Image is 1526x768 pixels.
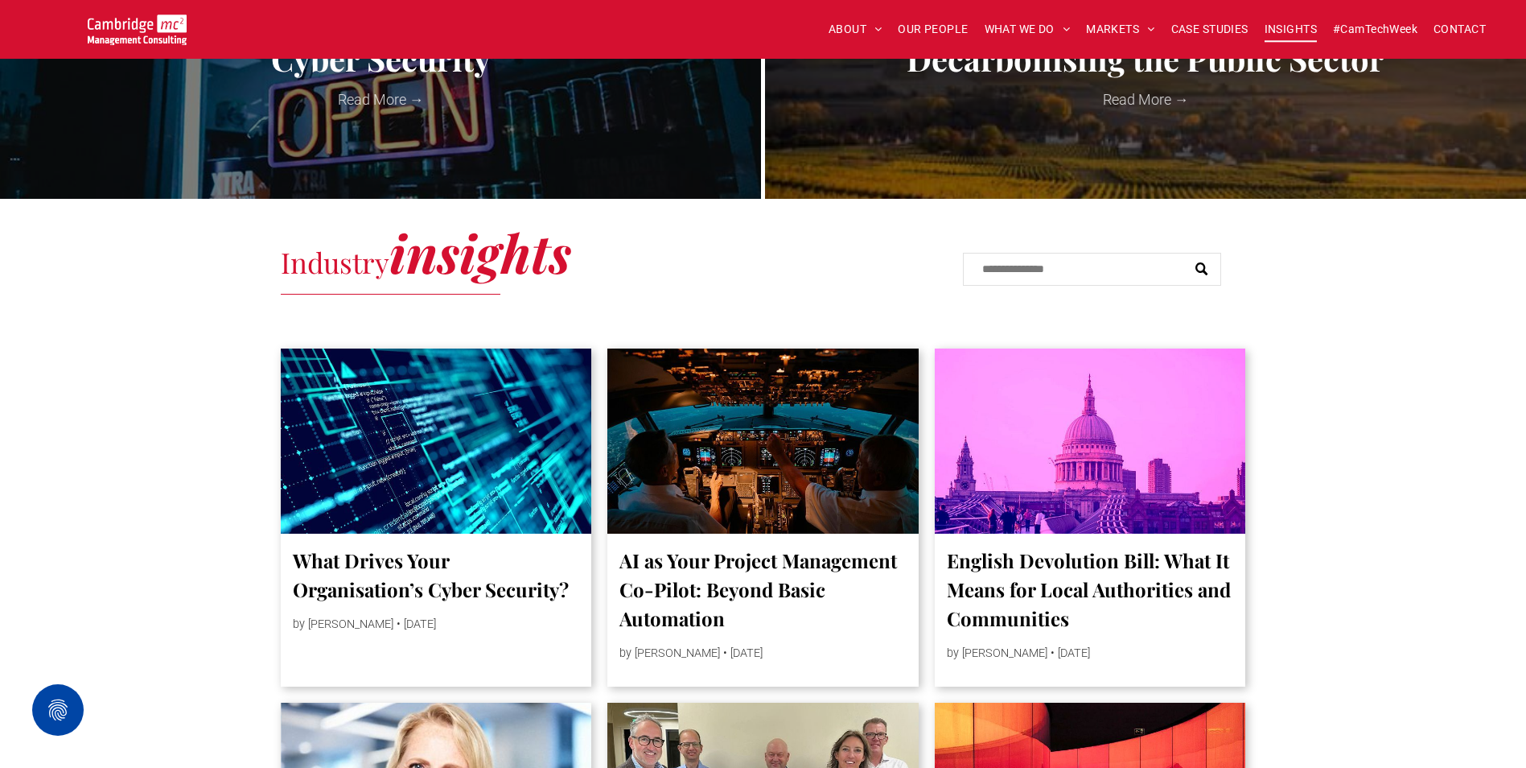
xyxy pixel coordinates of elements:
[977,17,1079,42] a: WHAT WE DO
[1163,17,1257,42] a: CASE STUDIES
[293,546,580,604] a: What Drives Your Organisation’s Cyber Security?
[607,349,919,534] a: AI co-pilot, digital infrastructure
[890,17,976,42] a: OUR PEOPLE
[963,253,1221,286] input: Search
[293,617,393,631] span: by [PERSON_NAME]
[12,89,749,110] a: Read More →
[88,14,187,45] img: Cambridge MC Logo, Procurement
[389,217,571,287] span: insights
[1078,17,1162,42] a: MARKETS
[1058,646,1090,660] span: [DATE]
[935,349,1246,534] a: St Pauls Cathedral, digital transformation
[1425,17,1494,42] a: CONTACT
[281,243,389,281] span: Industry
[12,6,749,76] a: 5 Questions to Help SMEs with Their Cyber Security
[619,546,907,633] a: AI as Your Project Management Co-Pilot: Beyond Basic Automation
[723,646,727,660] span: •
[947,646,1047,660] span: by [PERSON_NAME]
[821,17,891,42] a: ABOUT
[777,6,1514,76] a: The Role of Climate Tech in Decarbonising the Public Sector
[619,646,720,660] span: by [PERSON_NAME]
[397,617,401,631] span: •
[1257,17,1325,42] a: INSIGHTS
[730,646,763,660] span: [DATE]
[281,349,592,534] a: A modern office building on a wireframe floor with lava raining from the sky in the background, P...
[404,617,436,631] span: [DATE]
[777,89,1514,110] a: Read More →
[1051,646,1055,660] span: •
[947,546,1234,633] a: English Devolution Bill: What It Means for Local Authorities and Communities
[88,17,187,34] a: Your Business Transformed | Cambridge Management Consulting
[1325,17,1425,42] a: #CamTechWeek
